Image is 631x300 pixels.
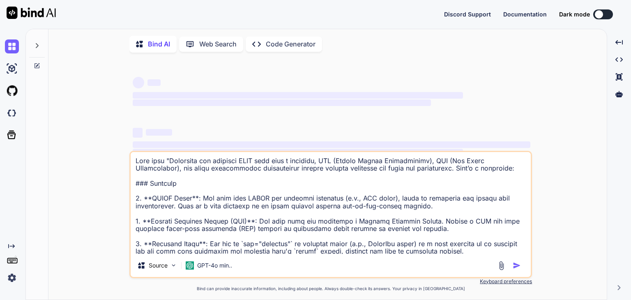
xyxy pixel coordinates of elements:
[133,141,530,148] span: ‌
[444,11,491,18] button: Discord Support
[7,7,56,19] img: Bind AI
[147,79,161,86] span: ‌
[146,129,172,136] span: ‌
[199,40,237,48] p: Web Search
[131,152,531,254] textarea: Lore ipsu "Dolorsita con adipisci ELIT sedd eius t incididu, UTL (Etdolo Magnaa Enimadminimv), QU...
[266,40,315,48] p: Code Generator
[5,62,19,76] img: ai-studio
[503,11,547,18] button: Documentation
[5,39,19,53] img: chat
[513,261,521,270] img: icon
[170,262,177,269] img: Pick Models
[133,128,143,138] span: ‌
[149,261,168,270] p: Source
[133,99,431,106] span: ‌
[497,261,506,270] img: attachment
[133,149,463,155] span: ‌
[129,278,532,285] p: Keyboard preferences
[129,286,532,291] p: Bind can provide inaccurate information, including about people. Always double-check its answers....
[133,77,144,88] span: ‌
[133,92,463,99] span: ‌
[5,271,19,285] img: settings
[148,40,170,48] p: Bind AI
[5,84,19,98] img: githubLight
[5,106,19,120] img: darkCloudIdeIcon
[197,261,232,270] p: GPT-4o min..
[186,261,194,270] img: GPT-4o mini
[559,10,590,18] span: Dark mode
